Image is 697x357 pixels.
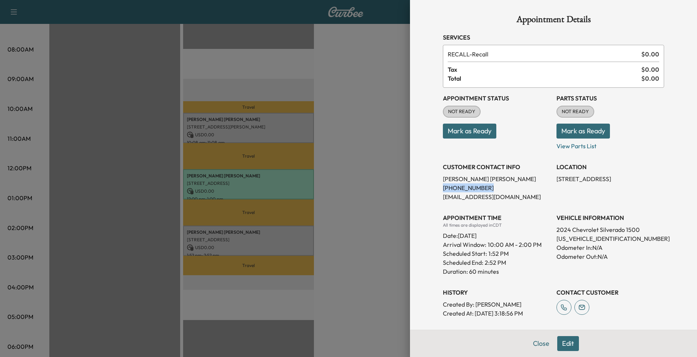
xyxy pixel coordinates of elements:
span: Recall [448,50,638,59]
span: NOT READY [444,108,480,115]
p: Odometer In: N/A [556,243,664,252]
h3: Parts Status [556,94,664,103]
p: 2:52 PM [485,258,506,267]
p: Scheduled Start: [443,249,487,258]
span: Total [448,74,641,83]
h3: History [443,288,550,297]
h3: CUSTOMER CONTACT INFO [443,162,550,171]
p: Arrival Window: [443,240,550,249]
button: Edit [557,336,579,351]
span: $ 0.00 [641,50,659,59]
p: Scheduled End: [443,258,483,267]
button: Close [528,336,554,351]
p: View Parts List [556,139,664,150]
h1: Appointment Details [443,15,664,27]
span: $ 0.00 [641,65,659,74]
span: Tax [448,65,641,74]
h3: Services [443,33,664,42]
p: [STREET_ADDRESS] [556,174,664,183]
div: All times are displayed in CDT [443,222,550,228]
p: Odometer Out: N/A [556,252,664,261]
span: NOT READY [557,108,593,115]
button: Mark as Ready [443,124,496,139]
p: Created By : [PERSON_NAME] [443,300,550,309]
p: [EMAIL_ADDRESS][DOMAIN_NAME] [443,192,550,201]
p: [PHONE_NUMBER] [443,183,550,192]
p: Created At : [DATE] 3:18:56 PM [443,309,550,318]
h3: CONTACT CUSTOMER [556,288,664,297]
p: 1:52 PM [488,249,509,258]
h3: APPOINTMENT TIME [443,213,550,222]
h3: LOCATION [556,162,664,171]
span: $ 0.00 [641,74,659,83]
div: Date: [DATE] [443,228,550,240]
span: 10:00 AM - 2:00 PM [488,240,542,249]
h3: VEHICLE INFORMATION [556,213,664,222]
p: [US_VEHICLE_IDENTIFICATION_NUMBER] [556,234,664,243]
p: Duration: 60 minutes [443,267,550,276]
p: [PERSON_NAME] [PERSON_NAME] [443,174,550,183]
p: 2024 Chevrolet Silverado 1500 [556,225,664,234]
button: Mark as Ready [556,124,610,139]
h3: Appointment Status [443,94,550,103]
